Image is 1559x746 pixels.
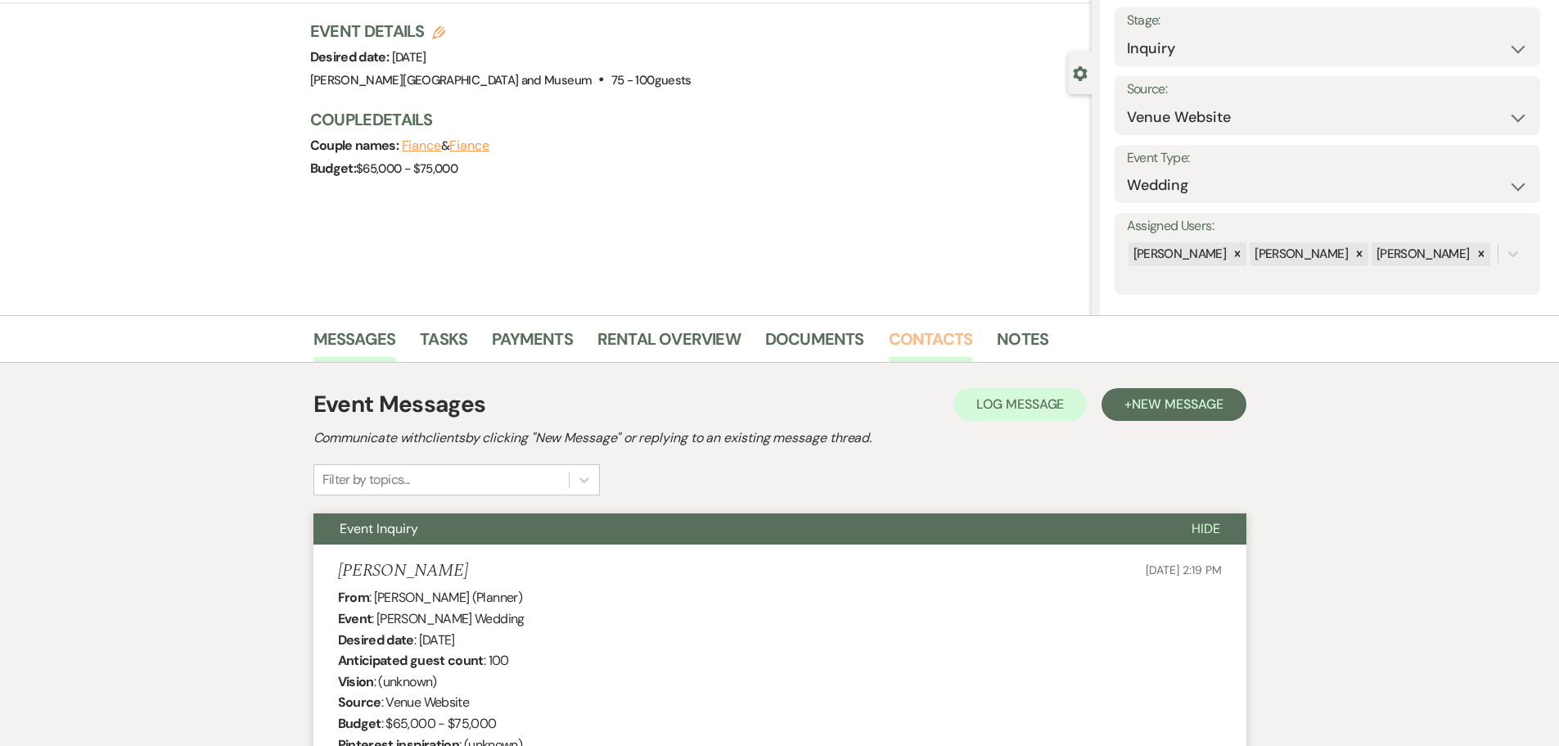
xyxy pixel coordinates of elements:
[597,326,741,362] a: Rental Overview
[1127,9,1528,33] label: Stage:
[1129,242,1229,266] div: [PERSON_NAME]
[313,387,486,422] h1: Event Messages
[765,326,864,362] a: Documents
[310,108,1075,131] h3: Couple Details
[356,161,457,177] span: $65,000 - $75,000
[1127,147,1528,170] label: Event Type:
[1132,396,1223,413] span: New Message
[1073,65,1088,80] button: Close lead details
[313,326,396,362] a: Messages
[976,396,1064,413] span: Log Message
[953,388,1087,421] button: Log Message
[338,673,374,690] b: Vision
[310,137,402,154] span: Couple names:
[1146,563,1221,577] span: [DATE] 2:19 PM
[1127,78,1528,102] label: Source:
[449,139,489,152] button: Fiance
[338,715,381,732] b: Budget
[889,326,973,362] a: Contacts
[402,139,442,152] button: Fiance
[310,160,357,177] span: Budget:
[492,326,573,362] a: Payments
[322,470,410,490] div: Filter by topics...
[338,694,381,711] b: Source
[1127,215,1528,238] label: Assigned Users:
[1372,242,1472,266] div: [PERSON_NAME]
[1192,520,1220,537] span: Hide
[313,513,1165,545] button: Event Inquiry
[338,652,484,669] b: Anticipated guest count
[1102,388,1246,421] button: +New Message
[340,520,418,537] span: Event Inquiry
[611,72,692,88] span: 75 - 100 guests
[1165,513,1246,545] button: Hide
[997,326,1048,362] a: Notes
[338,589,369,606] b: From
[338,631,414,649] b: Desired date
[1250,242,1350,266] div: [PERSON_NAME]
[310,48,392,66] span: Desired date:
[338,610,372,627] b: Event
[310,72,593,88] span: [PERSON_NAME][GEOGRAPHIC_DATA] and Museum
[392,49,426,66] span: [DATE]
[310,20,692,43] h3: Event Details
[402,138,489,154] span: &
[338,561,468,581] h5: [PERSON_NAME]
[313,428,1246,448] h2: Communicate with clients by clicking "New Message" or replying to an existing message thread.
[420,326,467,362] a: Tasks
